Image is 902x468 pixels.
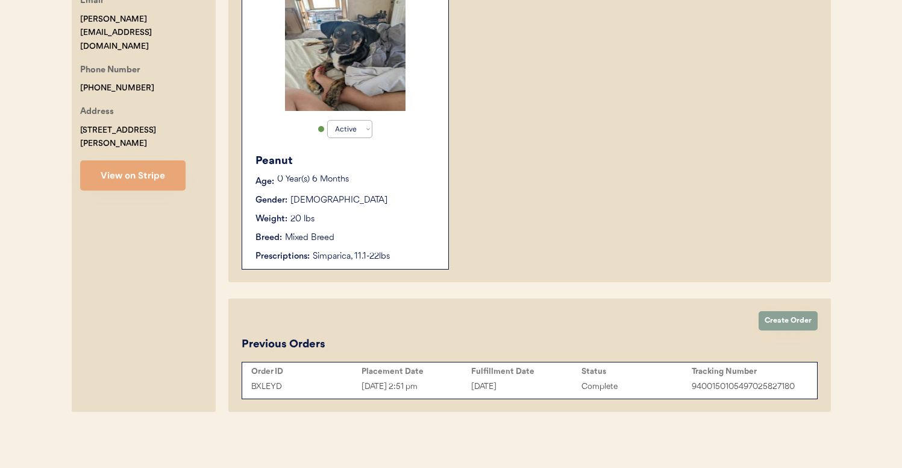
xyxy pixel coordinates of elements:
div: Address [80,105,114,120]
div: Tracking Number [692,367,802,376]
div: Age: [255,175,274,188]
div: 9400150105497025827180 [692,380,802,394]
button: View on Stripe [80,160,186,191]
div: [DATE] 2:51 pm [362,380,472,394]
div: 20 lbs [290,213,315,226]
button: Create Order [759,311,818,330]
div: Placement Date [362,367,472,376]
div: Simparica, 11.1-22lbs [313,250,436,263]
div: Gender: [255,194,287,207]
div: [DEMOGRAPHIC_DATA] [290,194,387,207]
div: [PHONE_NUMBER] [80,81,154,95]
div: BXLEYD [251,380,362,394]
div: Peanut [255,153,436,169]
div: [STREET_ADDRESS][PERSON_NAME] [80,124,216,151]
div: Weight: [255,213,287,226]
div: Breed: [255,232,282,244]
div: Mixed Breed [285,232,334,244]
div: Complete [581,380,692,394]
p: 0 Year(s) 6 Months [277,175,436,184]
div: [PERSON_NAME][EMAIL_ADDRESS][DOMAIN_NAME] [80,13,216,54]
div: Status [581,367,692,376]
div: Prescriptions: [255,250,310,263]
div: Previous Orders [242,337,325,353]
div: Phone Number [80,63,140,78]
div: Fulfillment Date [471,367,581,376]
div: [DATE] [471,380,581,394]
div: Order ID [251,367,362,376]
